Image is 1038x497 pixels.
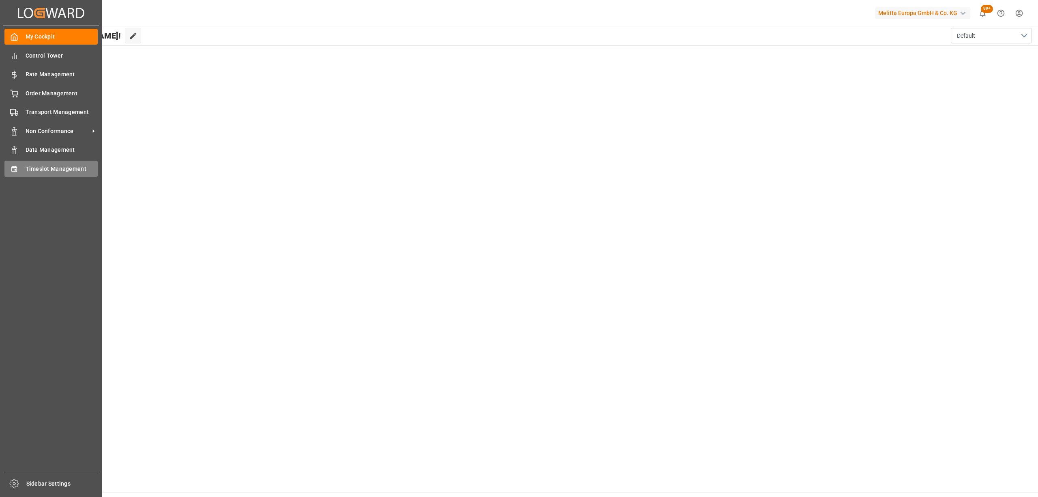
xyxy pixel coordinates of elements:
[26,70,98,79] span: Rate Management
[26,146,98,154] span: Data Management
[974,4,992,22] button: show 100 new notifications
[4,104,98,120] a: Transport Management
[957,32,975,40] span: Default
[4,142,98,158] a: Data Management
[26,165,98,173] span: Timeslot Management
[4,67,98,82] a: Rate Management
[992,4,1010,22] button: Help Center
[981,5,993,13] span: 99+
[875,7,970,19] div: Melitta Europa GmbH & Co. KG
[26,52,98,60] span: Control Tower
[26,108,98,116] span: Transport Management
[26,89,98,98] span: Order Management
[26,127,90,136] span: Non Conformance
[4,47,98,63] a: Control Tower
[26,480,99,488] span: Sidebar Settings
[4,29,98,45] a: My Cockpit
[4,85,98,101] a: Order Management
[875,5,974,21] button: Melitta Europa GmbH & Co. KG
[4,161,98,176] a: Timeslot Management
[26,32,98,41] span: My Cockpit
[951,28,1032,43] button: open menu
